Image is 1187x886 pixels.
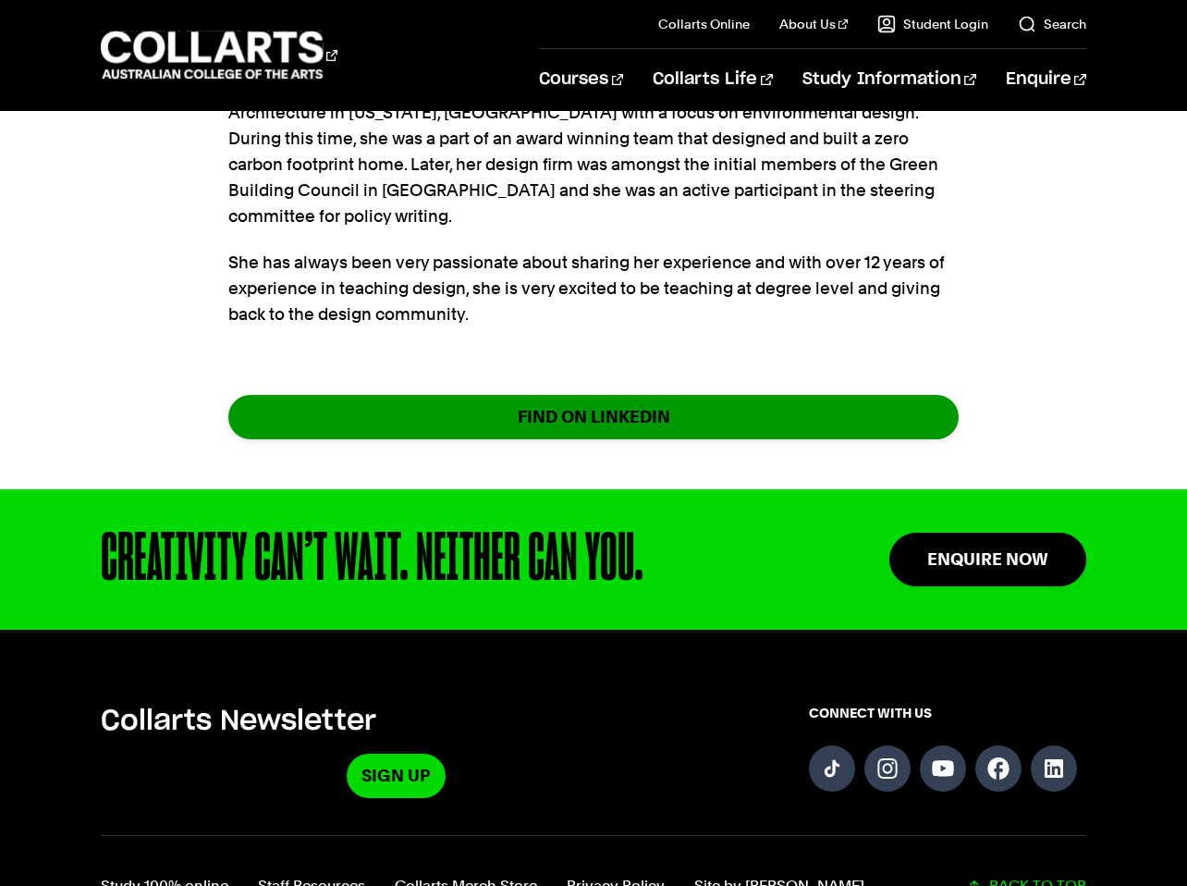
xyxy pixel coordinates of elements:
[101,29,337,81] div: Go to homepage
[809,745,855,792] a: Follow us on TikTok
[228,250,959,327] p: She has always been very passionate about sharing her experience and with over 12 years of experi...
[1018,15,1086,33] a: Search
[101,526,771,593] div: CREATIVITY CAN’T WAIT. NEITHER CAN YOU.
[877,15,988,33] a: Student Login
[809,704,1086,797] div: Connect with us on social media
[101,704,691,739] h5: Collarts Newsletter
[347,754,446,797] a: Sign Up
[802,49,976,110] a: Study Information
[809,704,1086,722] span: CONNECT WITH US
[975,745,1022,792] a: Follow us on Facebook
[658,15,750,33] a: Collarts Online
[1031,745,1077,792] a: Follow us on LinkedIn
[779,15,848,33] a: About Us
[228,74,959,229] p: Pursuing her passion for sustainability, [PERSON_NAME] completed her Masters Degree in Architectu...
[228,395,959,438] a: FIND ON LINKEDIN
[920,745,966,792] a: Follow us on YouTube
[889,533,1086,585] a: Enquire Now
[1006,49,1086,110] a: Enquire
[539,49,623,110] a: Courses
[653,49,772,110] a: Collarts Life
[864,745,911,792] a: Follow us on Instagram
